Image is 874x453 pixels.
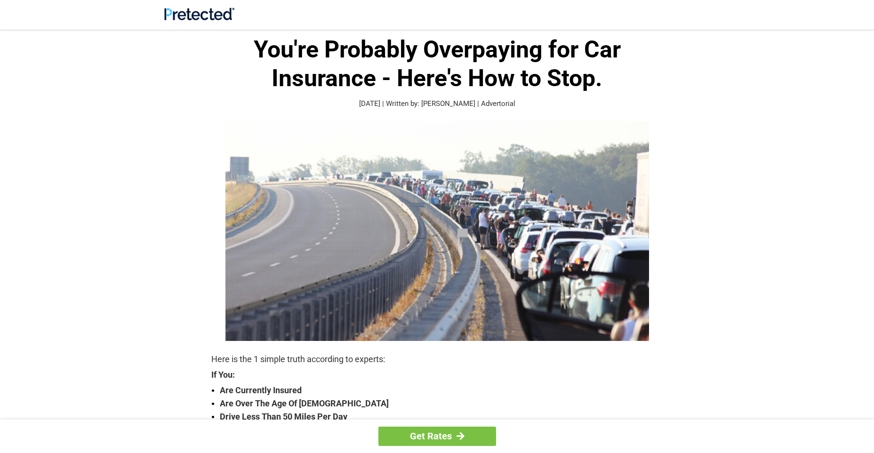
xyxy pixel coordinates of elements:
[220,397,663,410] strong: Are Over The Age Of [DEMOGRAPHIC_DATA]
[211,353,663,366] p: Here is the 1 simple truth according to experts:
[211,98,663,109] p: [DATE] | Written by: [PERSON_NAME] | Advertorial
[211,371,663,379] strong: If You:
[164,13,234,22] a: Site Logo
[220,410,663,423] strong: Drive Less Than 50 Miles Per Day
[164,8,234,20] img: Site Logo
[220,384,663,397] strong: Are Currently Insured
[378,427,496,446] a: Get Rates
[211,35,663,93] h1: You're Probably Overpaying for Car Insurance - Here's How to Stop.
